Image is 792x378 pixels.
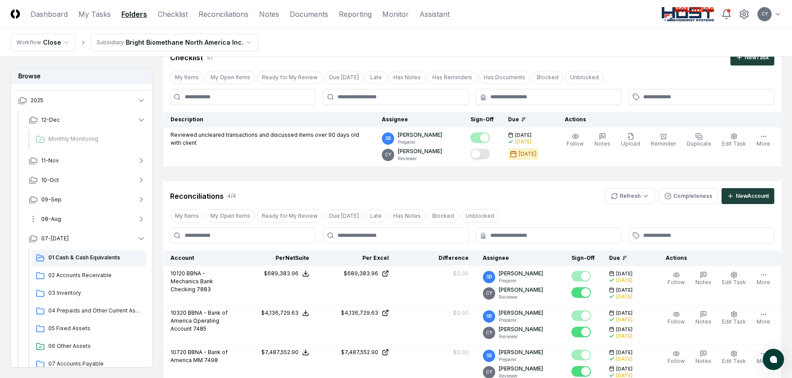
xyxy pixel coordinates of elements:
[694,348,713,367] button: Notes
[365,209,387,223] button: Late
[121,9,147,19] a: Folders
[519,150,536,158] div: [DATE]
[398,147,442,155] p: [PERSON_NAME]
[158,9,188,19] a: Checklist
[695,318,711,325] span: Notes
[666,348,687,367] button: Follow
[32,285,146,301] a: 03 Inventory
[486,274,492,280] span: SB
[170,52,203,63] div: Checklist
[668,358,685,364] span: Follow
[730,50,774,66] button: NewTask
[382,9,409,19] a: Monitor
[290,9,328,19] a: Documents
[385,135,391,142] span: SB
[659,254,774,262] div: Actions
[499,278,543,284] p: Preparer
[470,132,490,143] button: Mark complete
[41,235,69,243] span: 07-[DATE]
[323,270,389,278] a: $689,383.96
[499,294,543,301] p: Reviewer
[594,140,610,147] span: Notes
[499,333,543,340] p: Reviewer
[687,140,711,147] span: Duplicate
[486,352,492,359] span: SB
[499,270,543,278] p: [PERSON_NAME]
[720,131,748,150] button: Edit Task
[616,349,633,356] span: [DATE]
[621,140,640,147] span: Upload
[649,131,678,150] button: Reminder
[341,348,378,356] div: $7,487,552.90
[722,318,746,325] span: Edit Task
[398,155,442,162] p: Reviewer
[616,356,633,363] div: [DATE]
[479,71,530,84] button: Has Documents
[508,116,544,123] div: Due
[486,290,493,297] span: CY
[259,9,279,19] a: Notes
[261,309,309,317] button: $4,136,729.63
[427,71,477,84] button: Has Reminders
[171,254,230,262] div: Account
[515,139,532,145] div: [DATE]
[344,270,378,278] div: $689,383.96
[666,309,687,328] button: Follow
[41,157,59,165] span: 11-Nov
[11,9,20,19] img: Logo
[171,309,186,316] span: 10320
[48,360,142,368] span: 07 Accounts Payable
[31,96,43,104] span: 2025
[32,339,146,355] a: 06 Other Assets
[736,192,769,200] div: New Account
[48,342,142,350] span: 06 Other Assets
[170,191,224,201] div: Reconciliations
[339,9,372,19] a: Reporting
[261,348,299,356] div: $7,487,552.90
[22,190,153,209] button: 09-Sep
[616,277,633,284] div: [DATE]
[571,366,591,377] button: Mark complete
[261,309,299,317] div: $4,136,729.63
[567,140,584,147] span: Follow
[171,349,186,355] span: 10720
[564,251,602,266] th: Sign-Off
[257,209,322,223] button: Ready for My Review
[388,71,426,84] button: Has Notes
[722,188,774,204] button: NewAccount
[22,130,153,151] div: 12-Dec
[463,112,501,127] th: Sign-Off
[616,366,633,372] span: [DATE]
[11,91,153,110] button: 2025
[757,6,773,22] button: CY
[419,9,450,19] a: Assistant
[32,268,146,284] a: 02 Accounts Receivable
[261,348,309,356] button: $7,487,552.90
[515,132,532,139] span: [DATE]
[755,270,772,288] button: More
[323,309,389,317] a: $4,136,729.63
[694,270,713,288] button: Notes
[659,188,718,204] button: Completeness
[11,34,258,51] nav: breadcrumb
[722,140,746,147] span: Edit Task
[685,131,713,150] button: Duplicate
[375,112,463,127] th: Assignee
[453,348,469,356] div: $0.00
[171,270,185,277] span: 10120
[427,209,459,223] button: Blocked
[206,54,213,62] div: 1 / 1
[32,303,146,319] a: 04 Prepaids and Other Current Assets
[565,71,604,84] button: Unblocked
[398,139,442,146] p: Preparer
[499,317,543,324] p: Preparer
[365,71,387,84] button: Late
[78,9,111,19] a: My Tasks
[453,270,469,278] div: $0.00
[16,39,41,46] div: Workflow
[571,310,591,321] button: Mark complete
[532,71,563,84] button: Blocked
[48,271,142,279] span: 02 Accounts Receivable
[22,170,153,190] button: 10-Oct
[571,327,591,337] button: Mark complete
